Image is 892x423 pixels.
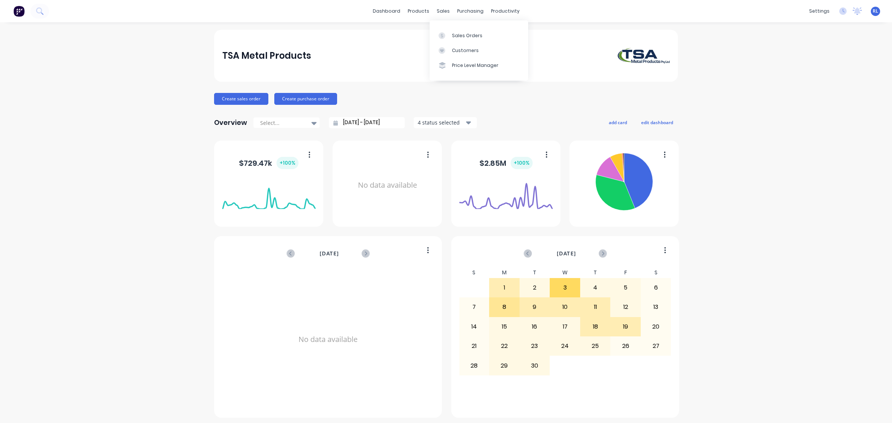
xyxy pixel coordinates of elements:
div: No data available [341,150,434,220]
a: Customers [430,43,528,58]
span: RL [873,8,878,14]
div: 2 [520,278,550,297]
div: T [580,267,611,278]
div: Price Level Manager [452,62,498,69]
div: Customers [452,47,479,54]
div: $ 729.47k [239,157,298,169]
div: 3 [550,278,580,297]
div: 8 [489,298,519,316]
div: 4 [581,278,610,297]
div: 17 [550,317,580,336]
div: 11 [581,298,610,316]
div: 26 [611,337,640,355]
div: 14 [459,317,489,336]
div: 29 [489,356,519,375]
div: No data available [222,267,434,411]
div: settings [805,6,833,17]
button: add card [604,117,632,127]
span: [DATE] [557,249,576,258]
div: 20 [641,317,671,336]
div: Overview [214,115,247,130]
div: 27 [641,337,671,355]
div: $ 2.85M [479,157,533,169]
div: 12 [611,298,640,316]
div: T [520,267,550,278]
img: Factory [13,6,25,17]
img: TSA Metal Products [618,48,670,64]
div: F [610,267,641,278]
div: 6 [641,278,671,297]
span: [DATE] [320,249,339,258]
div: 24 [550,337,580,355]
div: 19 [611,317,640,336]
div: 10 [550,298,580,316]
div: productivity [487,6,523,17]
div: TSA Metal Products [222,48,311,63]
div: 18 [581,317,610,336]
div: S [641,267,671,278]
div: 22 [489,337,519,355]
div: Sales Orders [452,32,482,39]
div: S [459,267,489,278]
div: + 100 % [277,157,298,169]
a: Sales Orders [430,28,528,43]
div: 15 [489,317,519,336]
button: Create purchase order [274,93,337,105]
div: sales [433,6,453,17]
div: 25 [581,337,610,355]
div: 16 [520,317,550,336]
button: Create sales order [214,93,268,105]
div: 7 [459,298,489,316]
button: edit dashboard [636,117,678,127]
button: 4 status selected [414,117,477,128]
div: 28 [459,356,489,375]
div: 9 [520,298,550,316]
div: 5 [611,278,640,297]
div: 23 [520,337,550,355]
div: W [550,267,580,278]
div: 21 [459,337,489,355]
div: M [489,267,520,278]
div: 1 [489,278,519,297]
div: 13 [641,298,671,316]
a: dashboard [369,6,404,17]
div: + 100 % [511,157,533,169]
a: Price Level Manager [430,58,528,73]
div: purchasing [453,6,487,17]
div: products [404,6,433,17]
div: 30 [520,356,550,375]
div: 4 status selected [418,119,465,126]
